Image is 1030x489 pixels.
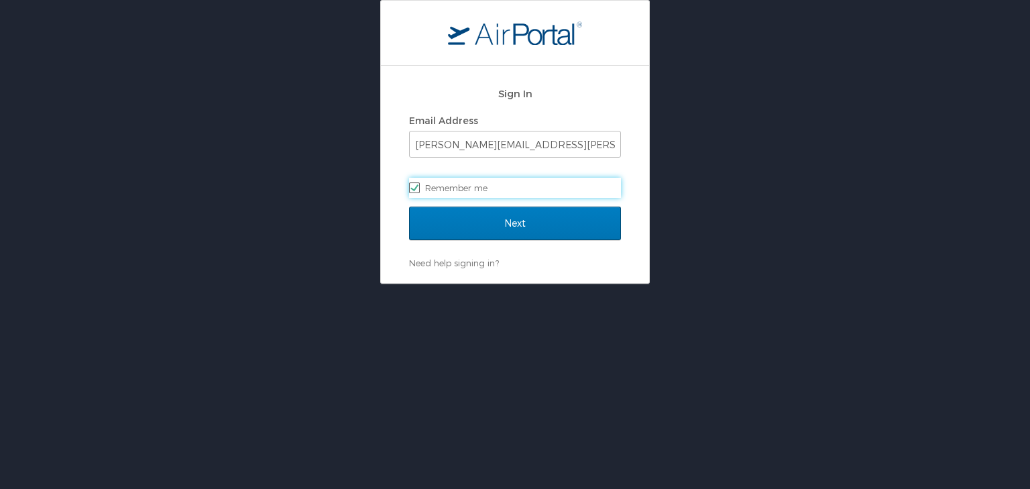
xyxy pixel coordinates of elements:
[448,21,582,45] img: logo
[409,178,621,198] label: Remember me
[409,207,621,240] input: Next
[409,86,621,101] h2: Sign In
[409,115,478,126] label: Email Address
[409,258,499,268] a: Need help signing in?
